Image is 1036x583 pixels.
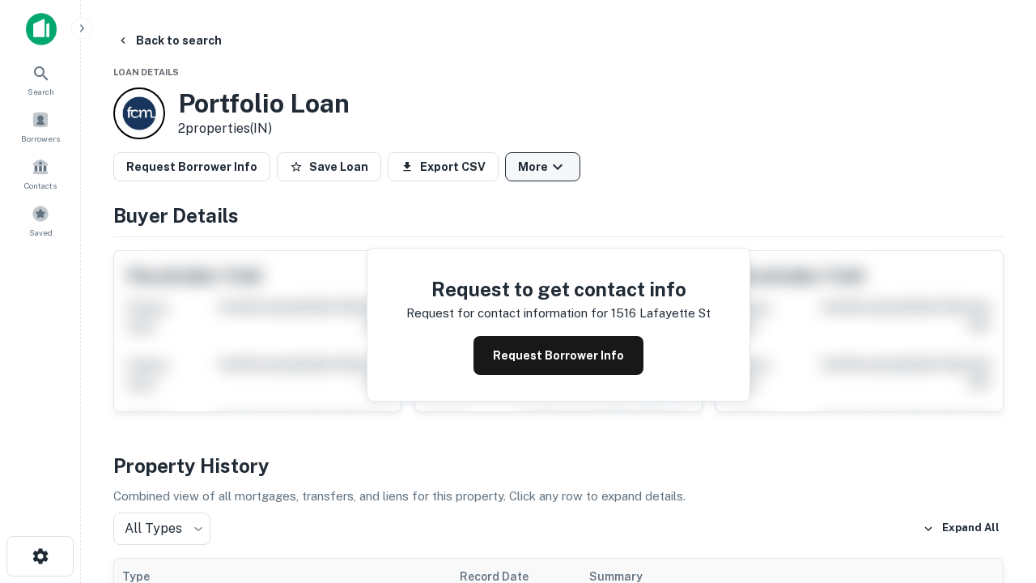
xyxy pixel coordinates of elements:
a: Search [5,57,76,101]
a: Borrowers [5,104,76,148]
a: Saved [5,198,76,242]
span: Search [28,85,54,98]
button: Export CSV [388,152,499,181]
img: capitalize-icon.png [26,13,57,45]
h4: Request to get contact info [406,274,711,304]
button: Expand All [919,517,1004,541]
button: Back to search [110,26,228,55]
h3: Portfolio Loan [178,88,350,119]
span: Contacts [24,179,57,192]
button: Request Borrower Info [473,336,643,375]
p: Combined view of all mortgages, transfers, and liens for this property. Click any row to expand d... [113,487,1004,506]
h4: Property History [113,451,1004,480]
p: Request for contact information for [406,304,608,323]
p: 1516 lafayette st [611,304,711,323]
p: 2 properties (IN) [178,119,350,138]
div: All Types [113,513,210,545]
button: Request Borrower Info [113,152,270,181]
span: Borrowers [21,132,60,145]
button: More [505,152,580,181]
iframe: Chat Widget [955,402,1036,479]
span: Loan Details [113,67,179,77]
button: Save Loan [277,152,381,181]
span: Saved [29,226,53,239]
a: Contacts [5,151,76,195]
h4: Buyer Details [113,201,1004,230]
